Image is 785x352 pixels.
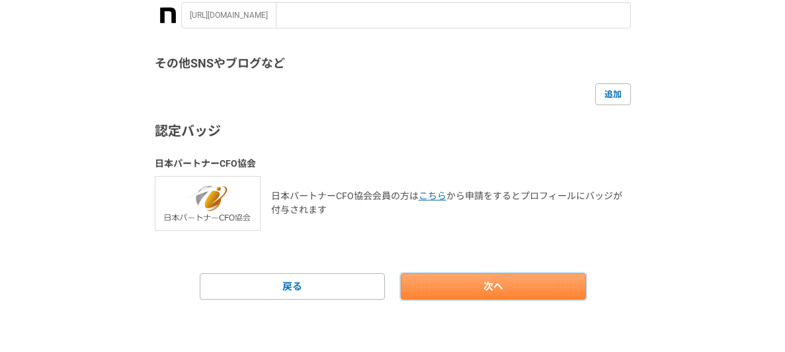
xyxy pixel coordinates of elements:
img: a3U9rW3u3Lr2az699ms0nsgwjY3a+92wMGRIAAAQIE9hX4PzgNzWcoiwVVAAAAAElFTkSuQmCC [160,7,176,23]
h3: 認定バッジ [155,121,631,141]
img: cfo_association_with_name.png-a2ca6198.png [155,176,261,231]
h3: 日本パートナーCFO協会 [155,157,631,171]
a: こちら [419,191,446,201]
p: 日本パートナーCFO協会会員の方は から申請をするとプロフィールにバッジが付与されます [271,189,631,217]
a: 戻る [200,273,385,300]
a: 次へ [401,273,586,300]
a: 追加 [595,83,631,105]
h3: その他SNSやブログなど [155,55,631,73]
